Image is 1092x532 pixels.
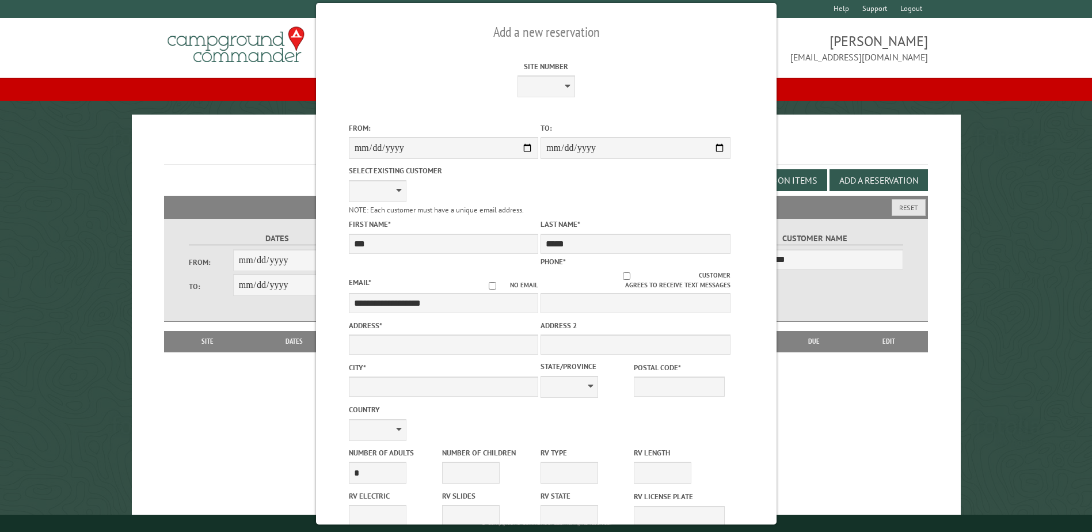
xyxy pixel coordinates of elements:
input: Customer agrees to receive text messages [554,272,699,280]
h1: Reservations [164,133,927,165]
label: State/Province [541,361,631,372]
label: No email [475,280,538,290]
label: Email [348,278,371,287]
button: Reset [892,199,926,216]
label: Phone [541,257,566,267]
button: Edit Add-on Items [728,169,827,191]
small: NOTE: Each customer must have a unique email address. [348,205,523,215]
img: Campground Commander [164,22,308,67]
input: No email [475,282,510,290]
label: Postal Code [634,362,725,373]
label: Address 2 [541,320,730,331]
label: To: [541,123,730,134]
label: RV Electric [348,491,439,501]
label: Customer agrees to receive text messages [541,271,730,290]
label: Address [348,320,538,331]
th: Site [170,331,245,352]
label: RV State [541,491,631,501]
th: Due [778,331,850,352]
label: Number of Children [442,447,532,458]
label: RV Type [541,447,631,458]
label: Last Name [541,219,730,230]
label: From: [348,123,538,134]
th: Dates [245,331,344,352]
label: Site Number [451,61,641,72]
label: To: [189,281,233,292]
small: © Campground Commander LLC. All rights reserved. [481,519,611,527]
label: Dates [189,232,364,245]
h2: Add a new reservation [348,21,743,43]
label: First Name [348,219,538,230]
h2: Filters [164,196,927,218]
label: RV Slides [442,491,532,501]
label: From: [189,257,233,268]
label: City [348,362,538,373]
label: RV Length [634,447,725,458]
button: Add a Reservation [830,169,928,191]
th: Edit [850,331,928,352]
label: RV License Plate [634,491,725,502]
label: Number of Adults [348,447,439,458]
label: Country [348,404,538,415]
label: Customer Name [727,232,903,245]
label: Select existing customer [348,165,538,176]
